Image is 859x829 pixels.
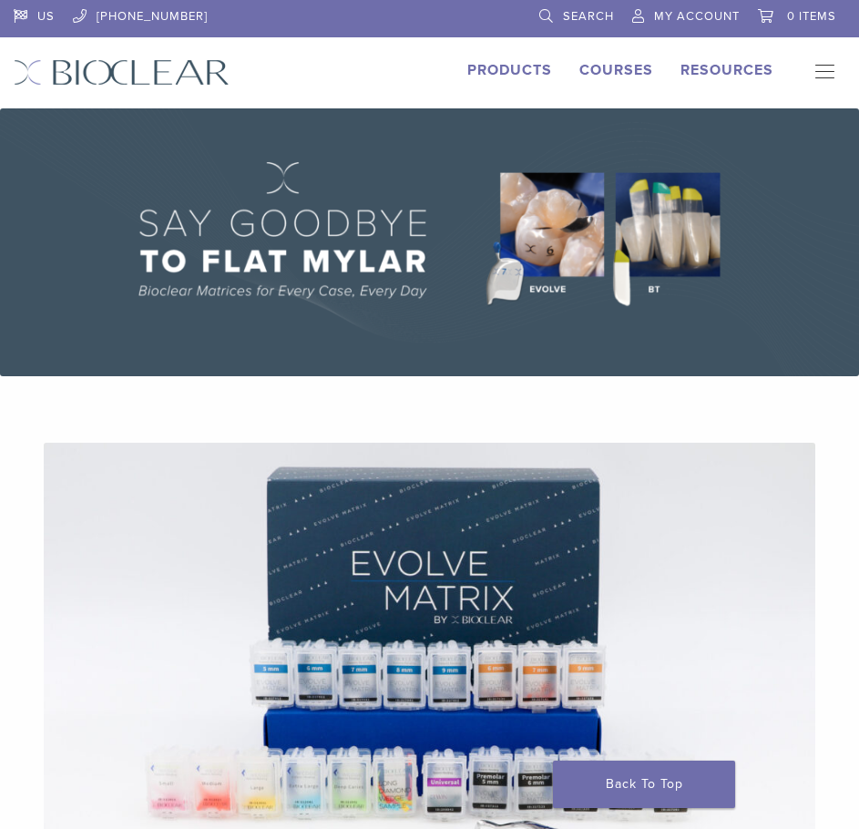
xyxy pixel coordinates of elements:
[553,761,735,808] a: Back To Top
[787,9,836,24] span: 0 items
[680,61,773,79] a: Resources
[563,9,614,24] span: Search
[467,61,552,79] a: Products
[14,59,230,86] img: Bioclear
[579,61,653,79] a: Courses
[801,59,845,87] nav: Primary Navigation
[654,9,740,24] span: My Account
